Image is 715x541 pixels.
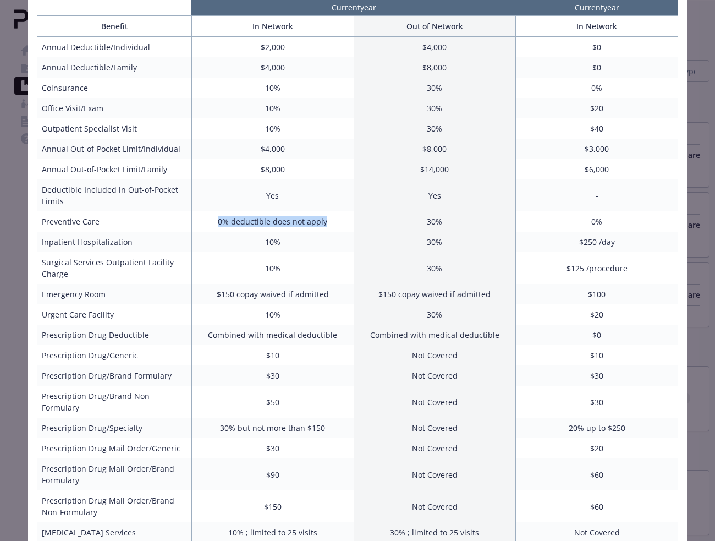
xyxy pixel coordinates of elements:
td: Prescription Drug Mail Order/Generic [37,438,192,458]
td: Not Covered [354,438,516,458]
td: 30% [354,211,516,232]
td: $150 [191,490,354,522]
td: Deductible Included in Out-of-Pocket Limits [37,179,192,211]
td: $125 /procedure [516,252,678,284]
td: Annual Deductible/Family [37,57,192,78]
td: $20 [516,438,678,458]
td: $30 [516,386,678,418]
td: Prescription Drug/Generic [37,345,192,365]
td: Not Covered [354,345,516,365]
td: 30% [354,98,516,118]
td: Not Covered [354,418,516,438]
td: $8,000 [191,159,354,179]
td: Prescription Drug/Brand Formulary [37,365,192,386]
td: Surgical Services Outpatient Facility Charge [37,252,192,284]
td: 30% but not more than $150 [191,418,354,438]
td: 20% up to $250 [516,418,678,438]
td: $150 copay waived if admitted [191,284,354,304]
td: Yes [191,179,354,211]
td: 10% [191,118,354,139]
td: 10% [191,78,354,98]
td: $6,000 [516,159,678,179]
td: Emergency Room [37,284,192,304]
td: 30% [354,304,516,325]
td: $30 [516,365,678,386]
td: Annual Out-of-Pocket Limit/Family [37,159,192,179]
td: $14,000 [354,159,516,179]
th: In Network [516,16,678,37]
td: $8,000 [354,57,516,78]
td: Not Covered [354,386,516,418]
td: $10 [516,345,678,365]
td: Annual Out-of-Pocket Limit/Individual [37,139,192,159]
th: Out of Network [354,16,516,37]
td: Prescription Drug Mail Order/Brand Non-Formulary [37,490,192,522]
td: 10% [191,98,354,118]
td: Yes [354,179,516,211]
td: $150 copay waived if admitted [354,284,516,304]
td: $50 [191,386,354,418]
td: Office Visit/Exam [37,98,192,118]
td: $20 [516,98,678,118]
td: Coinsurance [37,78,192,98]
td: Urgent Care Facility [37,304,192,325]
td: 10% [191,232,354,252]
td: $8,000 [354,139,516,159]
td: 0% deductible does not apply [191,211,354,232]
td: - [516,179,678,211]
p: Current year [194,2,514,13]
p: Current year [518,2,676,13]
td: $30 [191,365,354,386]
td: Not Covered [354,458,516,490]
td: Prescription Drug/Brand Non-Formulary [37,386,192,418]
td: Prescription Drug Deductible [37,325,192,345]
td: $4,000 [191,139,354,159]
td: Not Covered [354,490,516,522]
td: Annual Deductible/Individual [37,37,192,58]
td: $0 [516,37,678,58]
td: Not Covered [354,365,516,386]
td: $10 [191,345,354,365]
td: 30% [354,232,516,252]
td: 10% [191,252,354,284]
td: $4,000 [354,37,516,58]
td: $0 [516,57,678,78]
td: $0 [516,325,678,345]
td: Inpatient Hospitalization [37,232,192,252]
td: Outpatient Specialist Visit [37,118,192,139]
td: $2,000 [191,37,354,58]
td: 30% [354,78,516,98]
td: Preventive Care [37,211,192,232]
td: $4,000 [191,57,354,78]
td: $90 [191,458,354,490]
td: $20 [516,304,678,325]
th: Benefit [37,16,192,37]
td: 30% [354,118,516,139]
td: 10% [191,304,354,325]
td: Combined with medical deductible [191,325,354,345]
td: $250 /day [516,232,678,252]
td: 30% [354,252,516,284]
td: 0% [516,78,678,98]
td: $3,000 [516,139,678,159]
td: $60 [516,490,678,522]
td: $40 [516,118,678,139]
th: In Network [191,16,354,37]
td: Prescription Drug Mail Order/Brand Formulary [37,458,192,490]
td: Combined with medical deductible [354,325,516,345]
td: 0% [516,211,678,232]
td: $100 [516,284,678,304]
td: $30 [191,438,354,458]
td: $60 [516,458,678,490]
td: Prescription Drug/Specialty [37,418,192,438]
